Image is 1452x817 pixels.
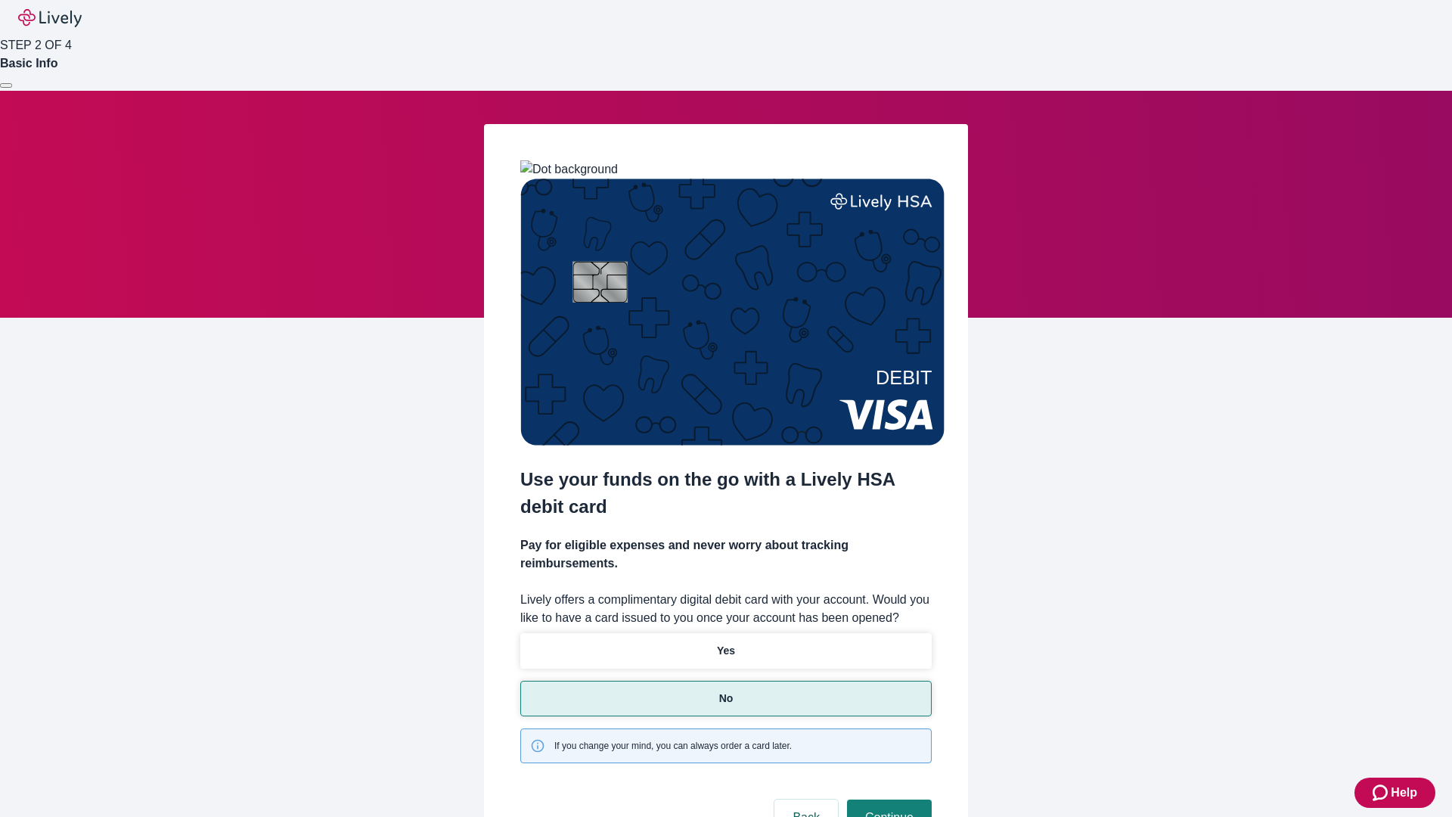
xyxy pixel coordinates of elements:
h4: Pay for eligible expenses and never worry about tracking reimbursements. [520,536,932,573]
h2: Use your funds on the go with a Lively HSA debit card [520,466,932,520]
span: Help [1391,784,1417,802]
svg: Zendesk support icon [1373,784,1391,802]
button: Yes [520,633,932,669]
p: Yes [717,643,735,659]
img: Lively [18,9,82,27]
img: Dot background [520,160,618,179]
img: Debit card [520,179,945,446]
p: No [719,691,734,707]
label: Lively offers a complimentary digital debit card with your account. Would you like to have a card... [520,591,932,627]
button: Zendesk support iconHelp [1354,778,1435,808]
span: If you change your mind, you can always order a card later. [554,739,792,753]
button: No [520,681,932,716]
